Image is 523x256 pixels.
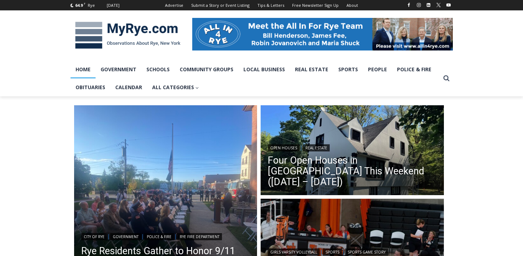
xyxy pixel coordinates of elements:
[405,1,413,9] a: Facebook
[303,144,330,151] a: Real Estate
[268,247,437,256] div: | |
[424,1,433,9] a: Linkedin
[84,1,86,5] span: F
[71,61,96,78] a: Home
[268,143,437,151] div: |
[81,233,107,240] a: City of Rye
[107,2,120,9] div: [DATE]
[440,72,453,85] button: View Search Form
[268,144,300,151] a: Open Houses
[444,1,453,9] a: YouTube
[434,1,443,9] a: X
[415,1,423,9] a: Instagram
[96,61,141,78] a: Government
[81,232,250,240] div: | | |
[147,78,204,96] a: All Categories
[141,61,175,78] a: Schools
[345,248,388,256] a: Sports Game Story
[71,17,185,54] img: MyRye.com
[392,61,436,78] a: Police & Fire
[268,155,437,187] a: Four Open Houses in [GEOGRAPHIC_DATA] This Weekend ([DATE] – [DATE])
[268,248,320,256] a: Girls Varsity Volleyball
[71,78,110,96] a: Obituaries
[261,105,444,197] img: 506 Midland Avenue, Rye
[152,83,199,91] span: All Categories
[333,61,363,78] a: Sports
[88,2,95,9] div: Rye
[110,78,147,96] a: Calendar
[71,61,440,97] nav: Primary Navigation
[323,248,342,256] a: Sports
[175,61,238,78] a: Community Groups
[363,61,392,78] a: People
[261,105,444,197] a: Read More Four Open Houses in Rye This Weekend (September 13 – 14)
[290,61,333,78] a: Real Estate
[75,3,83,8] span: 64.9
[238,61,290,78] a: Local Business
[110,233,141,240] a: Government
[177,233,222,240] a: Rye Fire Department
[192,18,453,50] img: All in for Rye
[144,233,174,240] a: Police & Fire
